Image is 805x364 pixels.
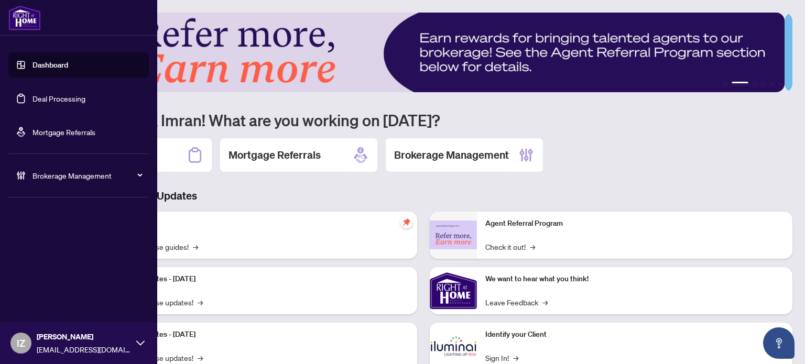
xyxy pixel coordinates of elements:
[8,5,41,30] img: logo
[485,273,784,285] p: We want to hear what you think!
[32,60,68,70] a: Dashboard
[55,189,792,203] h3: Brokerage & Industry Updates
[32,94,85,103] a: Deal Processing
[110,273,409,285] p: Platform Updates - [DATE]
[723,82,727,86] button: 1
[769,82,774,86] button: 5
[198,352,203,363] span: →
[198,296,203,308] span: →
[55,13,785,92] img: Slide 1
[513,352,518,363] span: →
[229,148,321,162] h2: Mortgage Referrals
[37,344,131,355] span: [EMAIL_ADDRESS][DOMAIN_NAME]
[761,82,765,86] button: 4
[485,241,535,252] a: Check it out!→
[485,352,518,363] a: Sign In!→
[485,329,784,340] p: Identify your Client
[430,267,477,314] img: We want to hear what you think!
[542,296,548,308] span: →
[485,218,784,229] p: Agent Referral Program
[193,241,198,252] span: →
[732,82,748,86] button: 2
[763,327,795,359] button: Open asap
[753,82,757,86] button: 3
[430,220,477,249] img: Agent Referral Program
[400,216,413,228] span: pushpin
[17,336,25,350] span: IZ
[32,127,95,137] a: Mortgage Referrals
[37,331,131,343] span: [PERSON_NAME]
[55,110,792,130] h1: Welcome back Imran! What are you working on [DATE]?
[394,148,509,162] h2: Brokerage Management
[530,241,535,252] span: →
[32,170,142,181] span: Brokerage Management
[110,329,409,340] p: Platform Updates - [DATE]
[110,218,409,229] p: Self-Help
[485,296,548,308] a: Leave Feedback→
[778,82,782,86] button: 6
